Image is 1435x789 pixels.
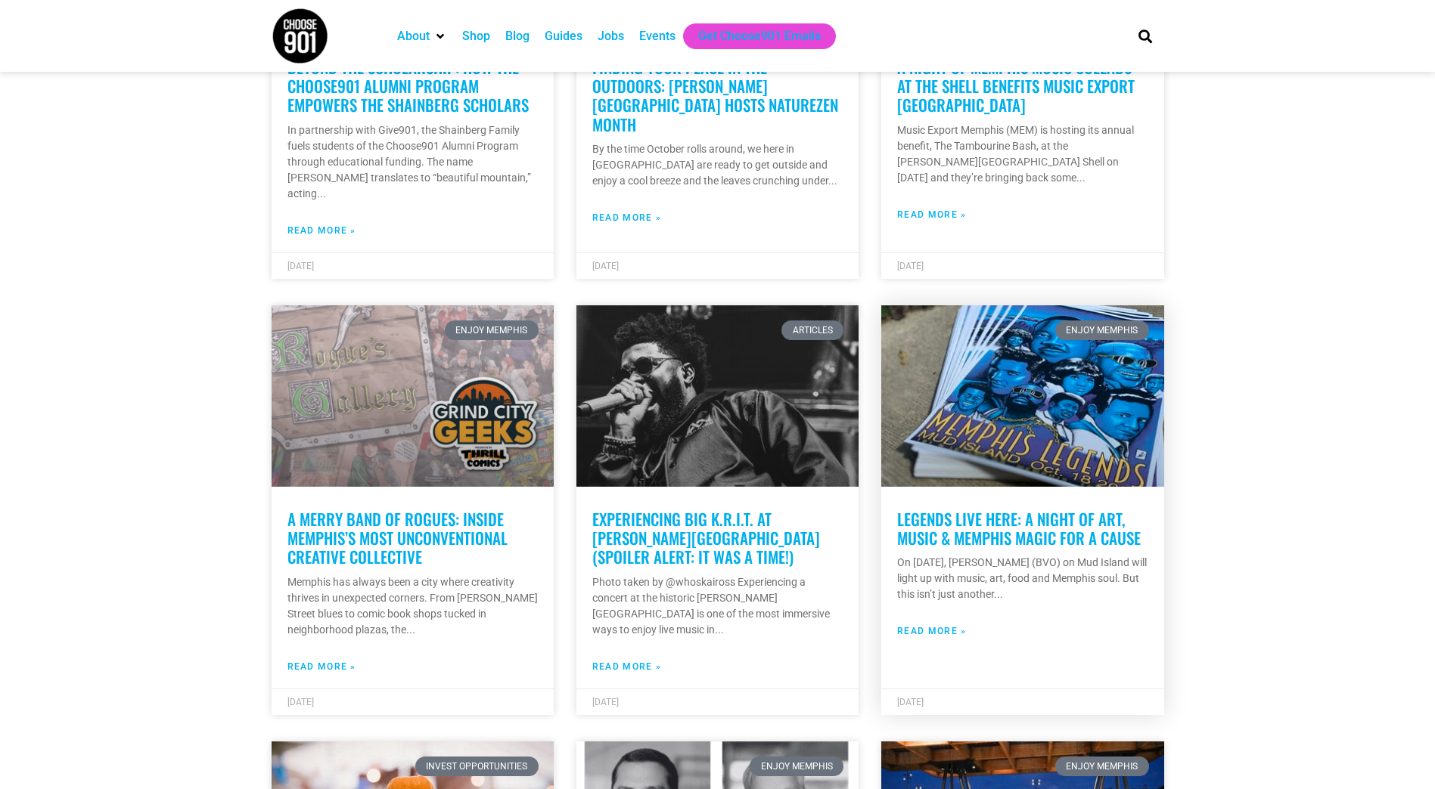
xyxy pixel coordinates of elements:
[897,55,1135,116] a: A night of Memphis music collabs at The Shell benefits Music Export [GEOGRAPHIC_DATA]
[287,224,356,237] a: Read more about Beyond the Scholarship: How the Choose901 Alumni Program empowers the Shainberg S...
[287,122,538,202] p: In partnership with Give901, the Shainberg Family fuels students of the Choose901 Alumni Program ...
[287,574,538,638] p: Memphis has always been a city where creativity thrives in unexpected corners. From [PERSON_NAME]...
[698,27,821,45] a: Get Choose901 Emails
[592,141,843,189] p: By the time October rolls around, we here in [GEOGRAPHIC_DATA] are ready to get outside and enjoy...
[592,660,661,673] a: Read more about Experiencing Big K.R.I.T. at Overton Park Shell (Spoiler Alert: It was a time!)
[592,55,838,136] a: Finding your peace in the outdoors: [PERSON_NAME][GEOGRAPHIC_DATA] hosts NatureZen Month
[397,27,430,45] a: About
[592,697,619,707] span: [DATE]
[287,507,508,568] a: A Merry Band of Rogues: Inside Memphis’s Most Unconventional Creative Collective
[1055,757,1149,776] div: Enjoy Memphis
[390,23,1113,49] nav: Main nav
[1132,23,1157,48] div: Search
[445,320,539,340] div: Enjoy Memphis
[750,757,843,776] div: Enjoy Memphis
[505,27,530,45] a: Blog
[592,507,820,568] a: Experiencing Big K.R.I.T. at [PERSON_NAME][GEOGRAPHIC_DATA] (Spoiler Alert: It was a time!)
[287,697,314,707] span: [DATE]
[781,320,843,340] div: Articles
[545,27,582,45] a: Guides
[897,261,924,271] span: [DATE]
[897,507,1141,549] a: LEGENDS LIVE HERE: A NIGHT OF ART, MUSIC & MEMPHIS MAGIC FOR A CAUSE
[462,27,490,45] a: Shop
[897,122,1148,186] p: Music Export Memphis (MEM) is hosting its annual benefit, The Tambourine Bash, at the [PERSON_NAM...
[1055,320,1149,340] div: Enjoy Memphis
[592,211,661,224] a: Read more about Finding your peace in the outdoors: Overton Park hosts NatureZen Month
[287,55,529,116] a: Beyond the Scholarship: How the Choose901 Alumni Program empowers the Shainberg Scholars
[897,624,966,638] a: Read more about LEGENDS LIVE HERE: A NIGHT OF ART, MUSIC & MEMPHIS MAGIC FOR A CAUSE
[897,555,1148,602] p: On [DATE], [PERSON_NAME] (BVO) on Mud Island will light up with music, art, food and Memphis soul...
[415,757,539,776] div: Invest Opportunities
[287,660,356,673] a: Read more about A Merry Band of Rogues: Inside Memphis’s Most Unconventional Creative Collective
[897,208,966,221] a: Read more about A night of Memphis music collabs at The Shell benefits Music Export Memphis
[639,27,676,45] a: Events
[592,574,843,638] p: Photo taken by @whoskaiross Experiencing a concert at the historic [PERSON_NAME][GEOGRAPHIC_DATA]...
[598,27,624,45] a: Jobs
[592,261,619,271] span: [DATE]
[287,261,314,271] span: [DATE]
[390,23,455,49] div: About
[897,697,924,707] span: [DATE]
